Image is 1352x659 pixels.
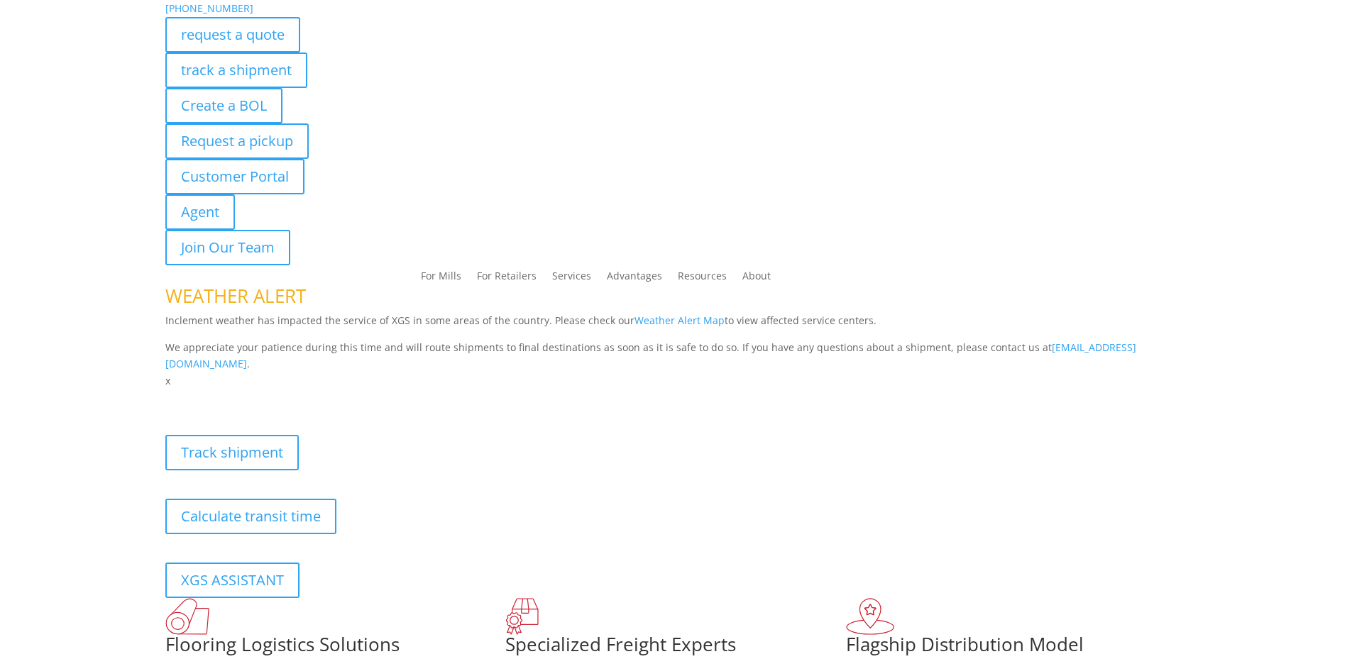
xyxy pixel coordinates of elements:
a: Customer Portal [165,159,304,194]
a: Calculate transit time [165,499,336,534]
a: Track shipment [165,435,299,470]
span: WEATHER ALERT [165,283,306,309]
a: Join Our Team [165,230,290,265]
img: xgs-icon-total-supply-chain-intelligence-red [165,598,209,635]
a: Request a pickup [165,123,309,159]
a: track a shipment [165,52,307,88]
p: x [165,372,1187,389]
a: Services [552,271,591,287]
a: Create a BOL [165,88,282,123]
a: request a quote [165,17,300,52]
a: Weather Alert Map [634,314,725,327]
a: For Retailers [477,271,537,287]
a: [PHONE_NUMBER] [165,1,253,15]
a: Resources [678,271,727,287]
a: Advantages [607,271,662,287]
p: Inclement weather has impacted the service of XGS in some areas of the country. Please check our ... [165,312,1187,339]
a: Agent [165,194,235,230]
p: We appreciate your patience during this time and will route shipments to final destinations as so... [165,339,1187,373]
img: xgs-icon-flagship-distribution-model-red [846,598,895,635]
img: xgs-icon-focused-on-flooring-red [505,598,539,635]
a: About [742,271,771,287]
a: XGS ASSISTANT [165,563,299,598]
a: For Mills [421,271,461,287]
b: Visibility, transparency, and control for your entire supply chain. [165,392,482,405]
